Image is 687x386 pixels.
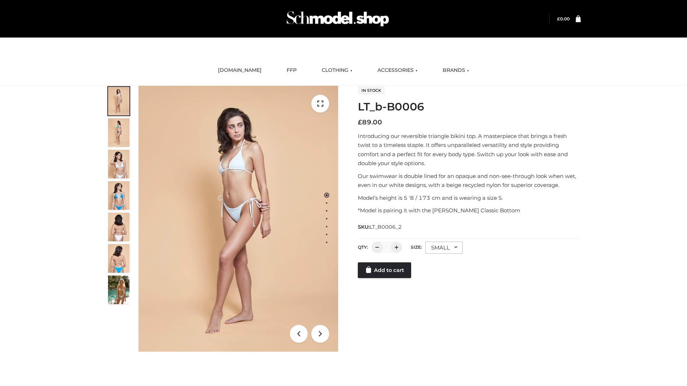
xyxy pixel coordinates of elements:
[358,193,581,203] p: Model’s height is 5 ‘8 / 173 cm and is wearing a size S.
[358,100,581,113] h1: LT_b-B0006
[425,242,463,254] div: SMALL
[284,5,391,33] img: Schmodel Admin 964
[411,244,422,250] label: Size:
[316,63,358,78] a: CLOTHING
[358,118,382,126] bdi: 89.00
[358,206,581,215] p: *Model is pairing it with the [PERSON_NAME] Classic Bottom
[108,276,130,304] img: Arieltop_CloudNine_AzureSky2.jpg
[281,63,302,78] a: FFP
[358,223,403,231] span: SKU:
[108,181,130,210] img: ArielClassicBikiniTop_CloudNine_AzureSky_OW114ECO_4-scaled.jpg
[108,150,130,178] img: ArielClassicBikiniTop_CloudNine_AzureSky_OW114ECO_3-scaled.jpg
[557,16,570,21] bdi: 0.00
[358,172,581,190] p: Our swimwear is double lined for an opaque and non-see-through look when wet, even in our white d...
[358,118,362,126] span: £
[358,132,581,168] p: Introducing our reversible triangle bikini top. A masterpiece that brings a fresh twist to a time...
[372,63,423,78] a: ACCESSORIES
[138,86,338,352] img: LT_b-B0006
[437,63,474,78] a: BRANDS
[358,86,385,95] span: In stock
[370,224,402,230] span: LT_B0006_2
[108,118,130,147] img: ArielClassicBikiniTop_CloudNine_AzureSky_OW114ECO_2-scaled.jpg
[213,63,267,78] a: [DOMAIN_NAME]
[108,87,130,115] img: ArielClassicBikiniTop_CloudNine_AzureSky_OW114ECO_1-scaled.jpg
[557,16,560,21] span: £
[358,244,368,250] label: QTY:
[108,213,130,241] img: ArielClassicBikiniTop_CloudNine_AzureSky_OW114ECO_7-scaled.jpg
[358,262,411,278] a: Add to cart
[557,16,570,21] a: £0.00
[108,244,130,273] img: ArielClassicBikiniTop_CloudNine_AzureSky_OW114ECO_8-scaled.jpg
